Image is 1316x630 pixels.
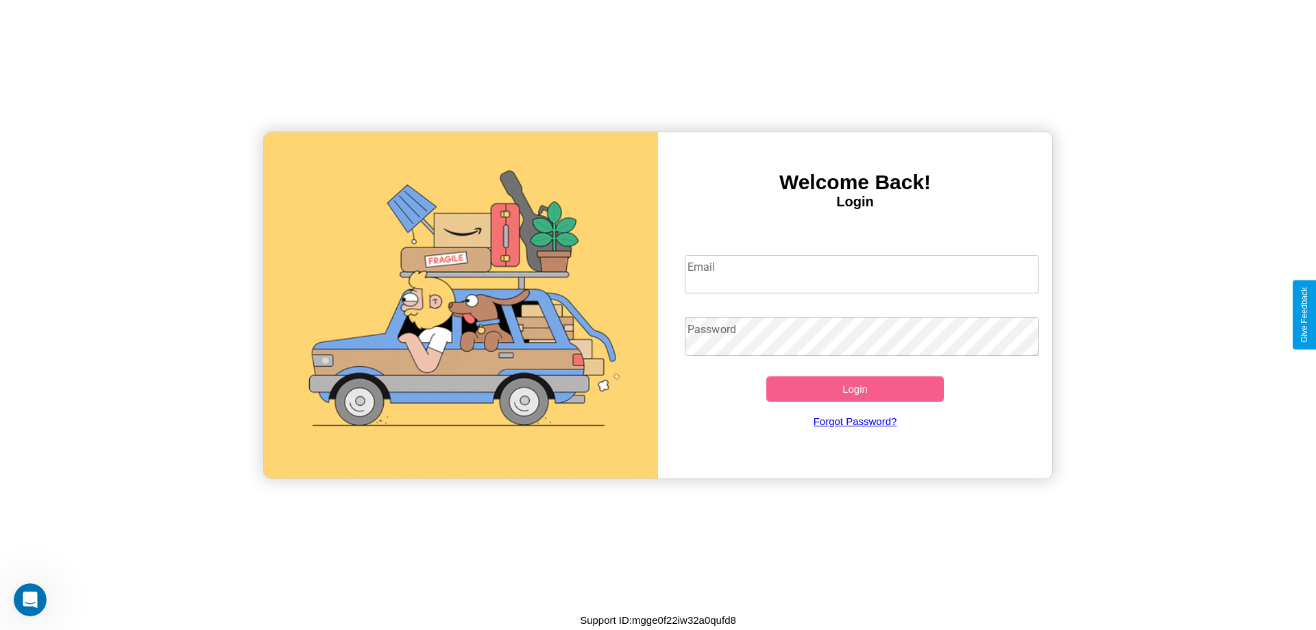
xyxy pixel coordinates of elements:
[658,171,1052,194] h3: Welcome Back!
[658,194,1052,210] h4: Login
[766,376,944,402] button: Login
[264,132,658,478] img: gif
[14,583,47,616] iframe: Intercom live chat
[678,402,1033,441] a: Forgot Password?
[580,611,736,629] p: Support ID: mgge0f22iw32a0qufd8
[1300,287,1309,343] div: Give Feedback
